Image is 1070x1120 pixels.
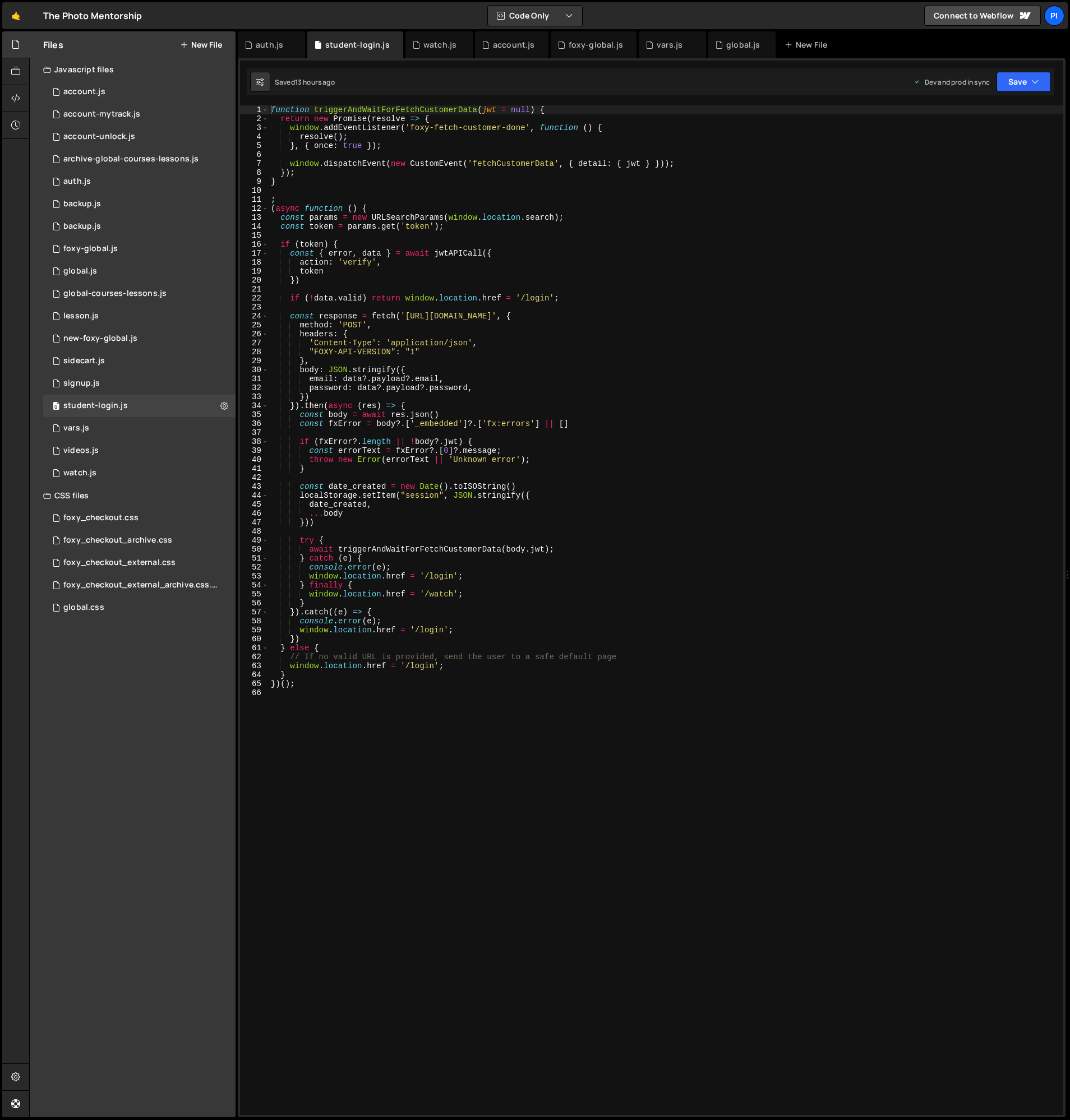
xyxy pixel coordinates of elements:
[240,572,269,581] div: 53
[240,563,269,572] div: 52
[53,402,59,411] span: 0
[569,39,623,50] div: foxy-global.js
[240,464,269,473] div: 41
[240,321,269,330] div: 25
[43,462,236,484] div: 13533/38527.js
[43,395,236,417] div: 13533/46953.js
[240,123,269,132] div: 3
[240,482,269,491] div: 43
[240,249,269,258] div: 17
[63,199,101,209] div: backup.js
[63,244,118,254] div: foxy-global.js
[240,383,269,392] div: 32
[43,126,236,148] div: 13533/41206.js
[240,670,269,679] div: 64
[43,372,236,395] div: 13533/35364.js
[240,644,269,652] div: 61
[325,39,390,50] div: student-login.js
[240,491,269,500] div: 44
[1044,6,1064,26] a: Pi
[240,168,269,177] div: 8
[240,688,269,697] div: 66
[240,428,269,437] div: 37
[240,365,269,374] div: 30
[240,231,269,240] div: 15
[240,177,269,186] div: 9
[63,311,99,321] div: lesson.js
[240,267,269,276] div: 19
[423,39,456,50] div: watch.js
[63,468,96,478] div: watch.js
[43,81,236,103] div: 13533/34220.js
[63,513,139,523] div: foxy_checkout.css
[63,580,218,590] div: foxy_checkout_external_archive.css.css
[914,77,990,87] div: Dev and prod in sync
[240,679,269,688] div: 65
[240,276,269,285] div: 20
[240,114,269,123] div: 2
[240,312,269,321] div: 24
[240,374,269,383] div: 31
[63,289,167,299] div: global-courses-lessons.js
[63,221,101,232] div: backup.js
[63,558,176,568] div: foxy_checkout_external.css
[493,39,535,50] div: account.js
[240,545,269,554] div: 50
[30,484,236,507] div: CSS files
[997,72,1051,92] button: Save
[240,661,269,670] div: 63
[240,446,269,455] div: 39
[240,581,269,590] div: 54
[63,132,135,142] div: account-unlock.js
[240,195,269,204] div: 11
[240,348,269,357] div: 28
[63,446,99,456] div: videos.js
[256,39,283,50] div: auth.js
[240,303,269,312] div: 23
[43,596,236,619] div: 13533/35489.css
[240,554,269,563] div: 51
[240,527,269,536] div: 48
[43,552,236,574] div: 13533/38747.css
[63,87,105,97] div: account.js
[240,141,269,150] div: 5
[240,410,269,419] div: 35
[43,529,236,552] div: 13533/44030.css
[63,334,137,344] div: new-foxy-global.js
[240,473,269,482] div: 42
[275,77,335,87] div: Saved
[43,417,236,439] div: 13533/38978.js
[488,6,582,26] button: Code Only
[43,439,236,462] div: 13533/42246.js
[240,204,269,213] div: 12
[30,58,236,81] div: Javascript files
[240,186,269,195] div: 10
[240,419,269,428] div: 36
[240,285,269,294] div: 21
[240,617,269,626] div: 58
[240,258,269,267] div: 18
[43,193,236,215] div: 13533/45031.js
[785,39,832,50] div: New File
[240,392,269,401] div: 33
[240,437,269,446] div: 38
[240,536,269,545] div: 49
[63,603,104,613] div: global.css
[240,330,269,339] div: 26
[240,105,269,114] div: 1
[63,423,89,433] div: vars.js
[240,590,269,599] div: 55
[63,356,105,366] div: sidecart.js
[240,626,269,635] div: 59
[43,238,236,260] div: 13533/34219.js
[240,150,269,159] div: 6
[240,159,269,168] div: 7
[63,401,128,411] div: student-login.js
[657,39,682,50] div: vars.js
[63,154,199,164] div: archive-global-courses-lessons.js
[240,652,269,661] div: 62
[43,148,236,170] div: 13533/43968.js
[240,294,269,303] div: 22
[924,6,1041,26] a: Connect to Webflow
[63,535,172,545] div: foxy_checkout_archive.css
